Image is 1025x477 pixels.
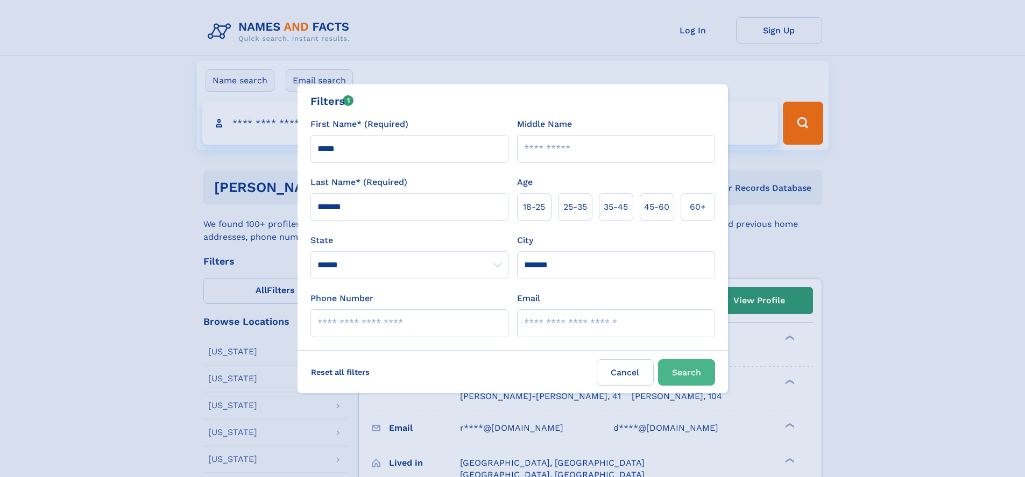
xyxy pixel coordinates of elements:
[517,292,540,305] label: Email
[658,359,715,386] button: Search
[310,176,407,189] label: Last Name* (Required)
[310,93,354,109] div: Filters
[563,201,587,213] span: 25‑35
[690,201,706,213] span: 60+
[517,234,533,247] label: City
[597,359,654,386] label: Cancel
[310,234,508,247] label: State
[644,201,669,213] span: 45‑60
[304,359,377,385] label: Reset all filters
[310,118,408,131] label: First Name* (Required)
[517,176,533,189] label: Age
[523,201,545,213] span: 18‑25
[604,201,628,213] span: 35‑45
[517,118,572,131] label: Middle Name
[310,292,373,305] label: Phone Number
